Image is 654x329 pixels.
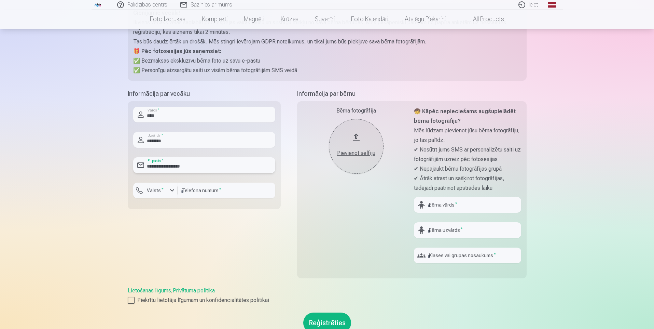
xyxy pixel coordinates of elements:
p: ✔ Ātrāk atrast un sašķirot fotogrāfijas, tādējādi paātrinot apstrādes laiku [414,174,521,193]
div: Bērna fotogrāfija [303,107,410,115]
a: Privātuma politika [173,287,215,294]
label: Valsts [144,187,166,194]
a: Krūzes [273,10,307,29]
label: Piekrītu lietotāja līgumam un konfidencialitātes politikai [128,296,527,304]
a: Foto izdrukas [142,10,194,29]
p: Mēs lūdzam pievienot jūsu bērna fotogrāfiju, jo tas palīdz: [414,126,521,145]
strong: 🎁 Pēc fotosesijas jūs saņemsiet: [133,48,221,54]
a: Suvenīri [307,10,343,29]
p: ✔ Nepajaukt bērnu fotogrāfijas grupā [414,164,521,174]
a: Komplekti [194,10,236,29]
div: , [128,287,527,304]
img: /fa1 [94,3,102,7]
a: Magnēti [236,10,273,29]
p: ✔ Nosūtīt jums SMS ar personalizētu saiti uz fotogrāfijām uzreiz pēc fotosesijas [414,145,521,164]
p: Tas būs daudz ērtāk un drošāk. Mēs stingri ievērojam GDPR noteikumus, un tikai jums būs piekļuve ... [133,37,521,47]
button: Pievienot selfiju [329,119,384,174]
p: ✅ Personīgu aizsargātu saiti uz visām bērna fotogrāfijām SMS veidā [133,66,521,75]
strong: 🧒 Kāpēc nepieciešams augšupielādēt bērna fotogrāfiju? [414,108,516,124]
p: ✅ Bezmaksas ekskluzīvu bērna foto uz savu e-pastu [133,56,521,66]
h5: Informācija par bērnu [297,89,527,98]
a: Foto kalendāri [343,10,396,29]
a: Atslēgu piekariņi [396,10,454,29]
h5: Informācija par vecāku [128,89,281,98]
a: Lietošanas līgums [128,287,171,294]
a: All products [454,10,512,29]
button: Valsts* [133,183,178,198]
div: Pievienot selfiju [336,149,377,157]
